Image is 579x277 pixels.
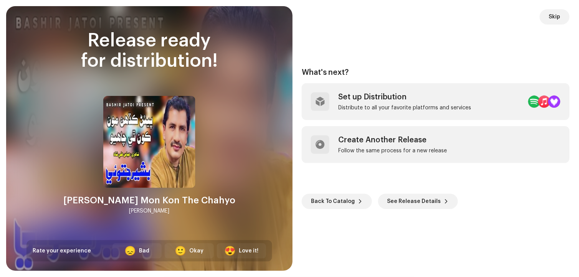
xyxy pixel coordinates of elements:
div: Release ready for distribution! [26,31,272,71]
div: 🙂 [175,246,187,256]
img: 711a58a2-6dc9-4383-b654-f66466a5ebd8 [103,96,195,188]
span: See Release Details [387,194,441,209]
div: Create Another Release [339,135,447,145]
div: Distribute to all your favorite platforms and services [339,105,471,111]
div: Okay [190,247,204,255]
re-a-post-create-item: Create Another Release [302,126,570,163]
re-a-post-create-item: Set up Distribution [302,83,570,120]
div: What's next? [302,68,570,77]
div: Follow the same process for a new release [339,148,447,154]
span: Back To Catalog [311,194,355,209]
div: Set up Distribution [339,92,471,102]
div: 😞 [125,246,136,256]
div: Bad [139,247,150,255]
div: 😍 [225,246,236,256]
div: Love it! [239,247,259,255]
span: Rate your experience [33,248,91,254]
span: Skip [549,9,561,25]
button: Skip [540,9,570,25]
button: Back To Catalog [302,194,372,209]
button: See Release Details [378,194,458,209]
div: [PERSON_NAME] Mon Kon The Chahyo [63,194,235,206]
div: [PERSON_NAME] [129,206,170,216]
